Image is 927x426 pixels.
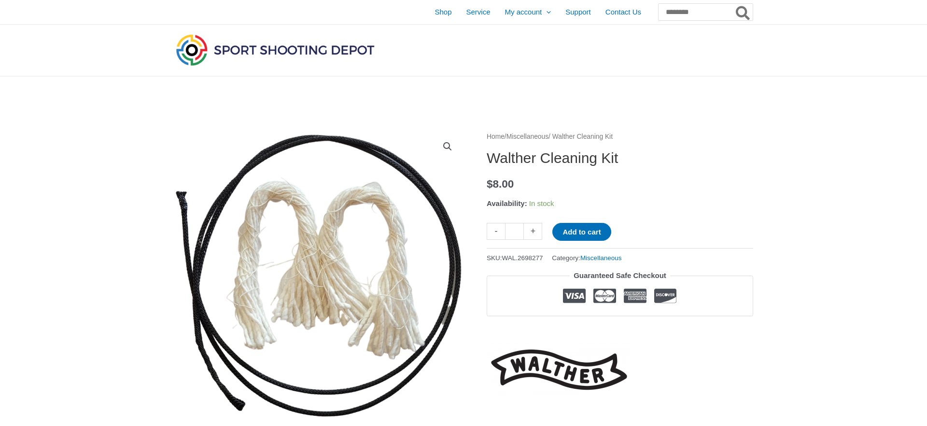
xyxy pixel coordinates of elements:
a: Walther [487,342,632,397]
h1: Walther Cleaning Kit [487,149,753,167]
button: Search [734,4,753,20]
span: Availability: [487,199,527,207]
bdi: 8.00 [487,178,514,190]
a: Miscellaneous [506,133,548,140]
span: WAL.2698277 [502,254,543,262]
legend: Guaranteed Safe Checkout [570,269,670,282]
span: $ [487,178,493,190]
nav: Breadcrumb [487,131,753,143]
span: Category: [552,252,621,264]
span: In stock [529,199,554,207]
a: - [487,223,505,240]
input: Product quantity [505,223,524,240]
a: View full-screen image gallery [439,138,456,155]
a: Home [487,133,505,140]
a: + [524,223,542,240]
img: Sport Shooting Depot [174,32,377,68]
a: Miscellaneous [580,254,622,262]
span: SKU: [487,252,543,264]
button: Add to cart [552,223,611,241]
iframe: Customer reviews powered by Trustpilot [487,323,753,335]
